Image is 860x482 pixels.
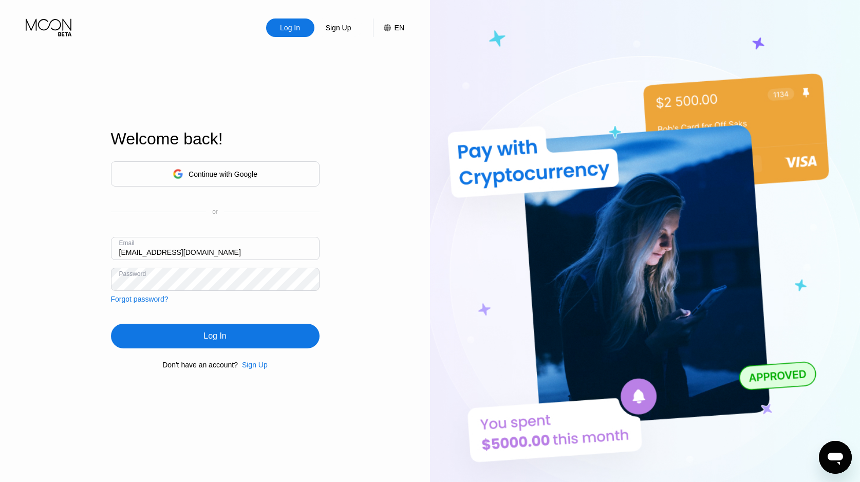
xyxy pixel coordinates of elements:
div: Email [119,239,135,247]
div: Welcome back! [111,129,320,149]
div: Forgot password? [111,295,169,303]
div: Continue with Google [111,161,320,187]
div: EN [395,24,404,32]
div: EN [373,18,404,37]
div: Sign Up [325,23,352,33]
div: Continue with Google [189,170,257,178]
div: Don't have an account? [162,361,238,369]
div: Log In [279,23,301,33]
iframe: Az üzenetküldési ablak megnyitására szolgáló gomb [819,441,852,474]
div: Log In [266,18,314,37]
div: Log In [111,324,320,348]
div: Password [119,270,146,277]
div: Sign Up [242,361,268,369]
div: Sign Up [314,18,363,37]
div: or [212,208,218,215]
div: Sign Up [238,361,268,369]
div: Log In [203,331,226,341]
